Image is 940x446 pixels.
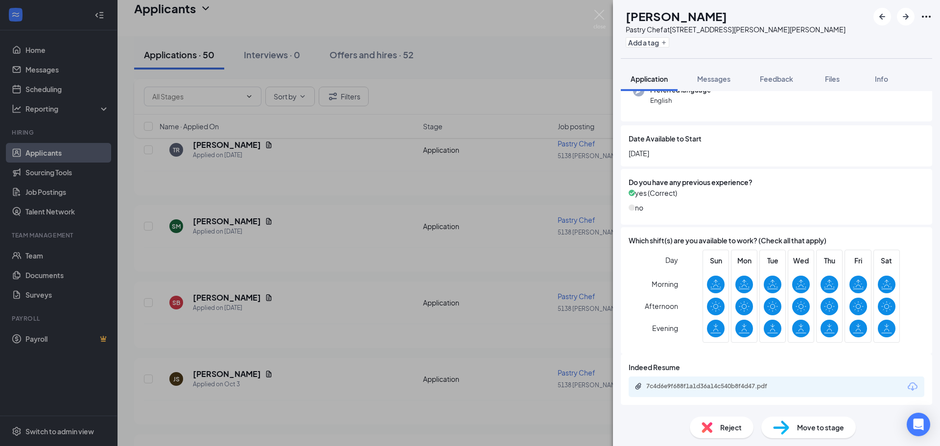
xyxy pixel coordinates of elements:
span: Thu [821,255,838,266]
button: ArrowRight [897,8,915,25]
span: Sat [878,255,895,266]
svg: ArrowLeftNew [876,11,888,23]
span: Mon [735,255,753,266]
span: Messages [697,74,730,83]
svg: Download [907,381,918,393]
button: PlusAdd a tag [626,37,669,47]
span: Info [875,74,888,83]
span: Files [825,74,840,83]
span: Do you have any previous experience? [629,177,924,188]
span: Morning [652,275,678,293]
button: ArrowLeftNew [873,8,891,25]
svg: Paperclip [634,382,642,390]
span: Sun [707,255,725,266]
span: Date Available to Start [629,133,702,144]
span: Move to stage [797,422,844,433]
span: Afternoon [645,297,678,315]
span: English [650,95,711,105]
span: Evening [652,319,678,337]
div: Open Intercom Messenger [907,413,930,436]
span: [DATE] [629,148,924,159]
div: 7c4d6e9f688f1a1d36a14c540b8f4d47.pdf [646,382,783,390]
svg: Plus [661,40,667,46]
span: Fri [849,255,867,266]
a: Paperclip7c4d6e9f688f1a1d36a14c540b8f4d47.pdf [634,382,793,392]
span: Wed [792,255,810,266]
span: yes (Correct) [635,188,677,198]
svg: ArrowRight [900,11,912,23]
span: Feedback [760,74,793,83]
span: no [635,202,643,213]
svg: Ellipses [920,11,932,23]
span: Day [665,255,678,265]
span: Which shift(s) are you available to work? (Check all that apply) [629,235,826,246]
div: Pastry Chef at [STREET_ADDRESS][PERSON_NAME][PERSON_NAME] [626,24,846,34]
h1: [PERSON_NAME] [626,8,727,24]
span: Application [631,74,668,83]
span: Reject [720,422,742,433]
span: Indeed Resume [629,362,680,373]
span: Tue [764,255,781,266]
